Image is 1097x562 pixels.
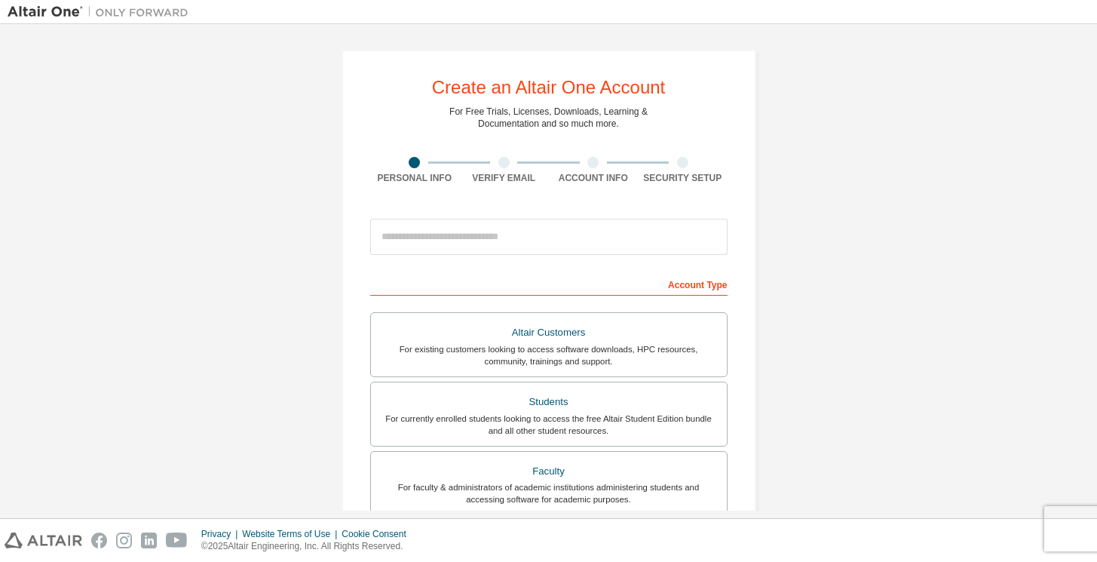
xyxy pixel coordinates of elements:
[242,528,342,540] div: Website Terms of Use
[201,540,415,553] p: © 2025 Altair Engineering, Inc. All Rights Reserved.
[638,172,728,184] div: Security Setup
[380,461,718,482] div: Faculty
[141,533,157,548] img: linkedin.svg
[380,392,718,413] div: Students
[449,106,648,130] div: For Free Trials, Licenses, Downloads, Learning & Documentation and so much more.
[380,322,718,343] div: Altair Customers
[166,533,188,548] img: youtube.svg
[549,172,639,184] div: Account Info
[201,528,242,540] div: Privacy
[370,172,460,184] div: Personal Info
[380,481,718,505] div: For faculty & administrators of academic institutions administering students and accessing softwa...
[91,533,107,548] img: facebook.svg
[459,172,549,184] div: Verify Email
[370,272,728,296] div: Account Type
[432,78,666,97] div: Create an Altair One Account
[380,413,718,437] div: For currently enrolled students looking to access the free Altair Student Edition bundle and all ...
[380,343,718,367] div: For existing customers looking to access software downloads, HPC resources, community, trainings ...
[342,528,415,540] div: Cookie Consent
[5,533,82,548] img: altair_logo.svg
[116,533,132,548] img: instagram.svg
[8,5,196,20] img: Altair One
